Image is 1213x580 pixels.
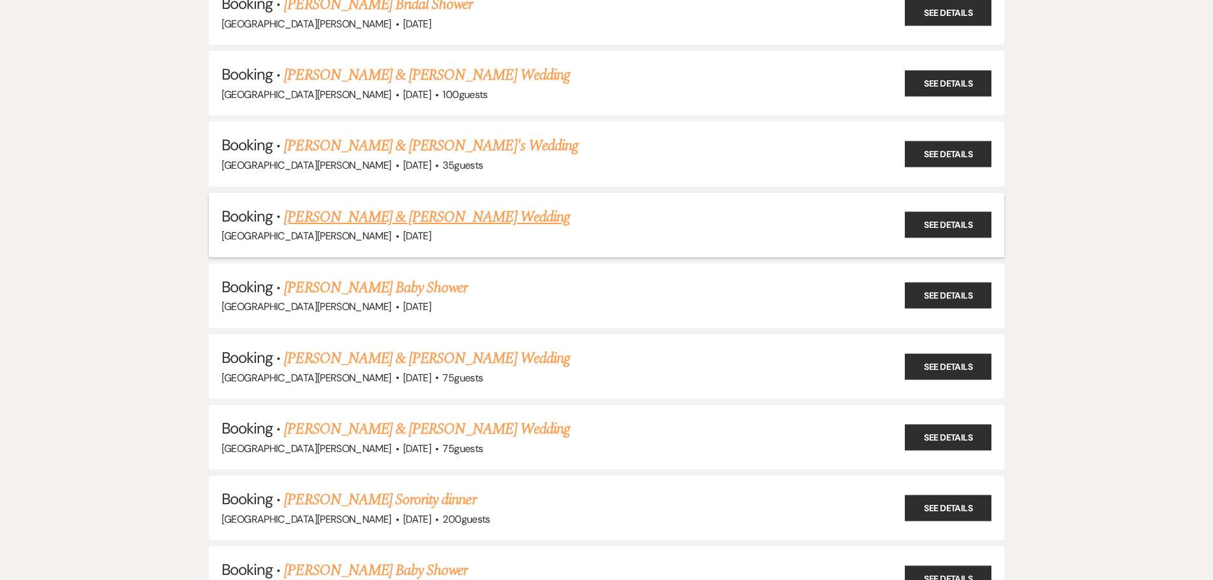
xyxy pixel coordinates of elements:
span: Booking [222,135,273,155]
a: [PERSON_NAME] Sorority dinner [284,488,476,511]
span: 35 guests [443,159,483,172]
span: [DATE] [403,371,431,385]
span: [GEOGRAPHIC_DATA][PERSON_NAME] [222,513,392,526]
a: See Details [905,353,991,379]
a: See Details [905,70,991,96]
span: [GEOGRAPHIC_DATA][PERSON_NAME] [222,159,392,172]
a: See Details [905,212,991,238]
span: Booking [222,418,273,438]
span: Booking [222,64,273,84]
span: [DATE] [403,17,431,31]
span: Booking [222,206,273,226]
span: [GEOGRAPHIC_DATA][PERSON_NAME] [222,300,392,313]
span: [GEOGRAPHIC_DATA][PERSON_NAME] [222,17,392,31]
a: [PERSON_NAME] & [PERSON_NAME] Wedding [284,347,569,370]
span: [GEOGRAPHIC_DATA][PERSON_NAME] [222,88,392,101]
a: See Details [905,283,991,309]
span: Booking [222,277,273,297]
span: [DATE] [403,300,431,313]
span: [DATE] [403,229,431,243]
span: [DATE] [403,442,431,455]
a: [PERSON_NAME] & [PERSON_NAME] Wedding [284,64,569,87]
span: [GEOGRAPHIC_DATA][PERSON_NAME] [222,229,392,243]
a: See Details [905,141,991,167]
span: [DATE] [403,159,431,172]
a: [PERSON_NAME] & [PERSON_NAME] Wedding [284,206,569,229]
span: 75 guests [443,442,483,455]
span: [DATE] [403,513,431,526]
span: Booking [222,348,273,367]
a: [PERSON_NAME] Baby Shower [284,276,467,299]
span: Booking [222,489,273,509]
span: 200 guests [443,513,490,526]
span: [DATE] [403,88,431,101]
a: [PERSON_NAME] & [PERSON_NAME] Wedding [284,418,569,441]
a: [PERSON_NAME] & [PERSON_NAME]'s Wedding [284,134,578,157]
span: Booking [222,560,273,579]
span: [GEOGRAPHIC_DATA][PERSON_NAME] [222,371,392,385]
span: 100 guests [443,88,487,101]
a: See Details [905,495,991,521]
span: 75 guests [443,371,483,385]
a: See Details [905,424,991,450]
span: [GEOGRAPHIC_DATA][PERSON_NAME] [222,442,392,455]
